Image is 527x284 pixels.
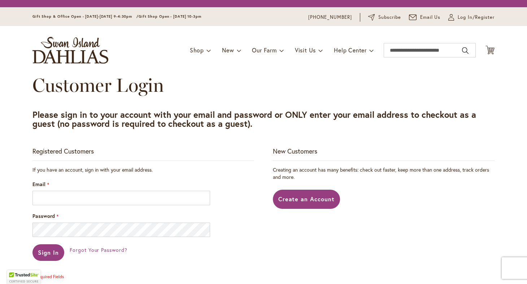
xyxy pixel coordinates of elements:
a: Email Us [409,14,441,21]
a: Forgot Your Password? [70,246,127,254]
span: Our Farm [252,46,276,54]
span: Shop [190,46,204,54]
p: Creating an account has many benefits: check out faster, keep more than one address, track orders... [273,166,495,181]
strong: Please sign in to your account with your email and password or ONLY enter your email address to c... [32,109,476,129]
a: Create an Account [273,190,340,209]
iframe: Launch Accessibility Center [5,258,26,279]
span: Email Us [420,14,441,21]
strong: Registered Customers [32,147,94,155]
span: New [222,46,234,54]
span: Visit Us [295,46,316,54]
span: Password [32,212,55,219]
span: Gift Shop Open - [DATE] 10-3pm [139,14,201,19]
span: Log In/Register [458,14,495,21]
a: Log In/Register [448,14,495,21]
span: Gift Shop & Office Open - [DATE]-[DATE] 9-4:30pm / [32,14,139,19]
a: Subscribe [368,14,401,21]
span: Email [32,181,45,188]
strong: New Customers [273,147,317,155]
span: Create an Account [278,195,335,203]
span: Sign In [38,249,59,256]
a: store logo [32,37,108,64]
span: Subscribe [378,14,401,21]
div: If you have an account, sign in with your email address. [32,166,254,173]
span: Customer Login [32,74,164,96]
button: Sign In [32,244,64,261]
a: [PHONE_NUMBER] [308,14,352,21]
span: Help Center [334,46,367,54]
